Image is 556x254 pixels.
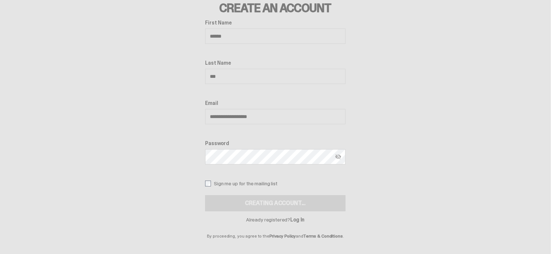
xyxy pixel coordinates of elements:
[205,20,345,26] label: First Name
[205,181,345,186] label: Sign me up for the mailing list
[269,233,296,239] a: Privacy Policy
[205,2,345,14] h3: Create an Account
[290,216,305,223] a: Log In
[205,217,345,222] p: Already registered?
[303,233,343,239] a: Terms & Conditions
[205,100,345,106] label: Email
[205,60,345,66] label: Last Name
[205,222,345,238] p: By proceeding, you agree to the and .
[205,181,211,186] input: Sign me up for the mailing list
[205,140,345,146] label: Password
[335,154,341,160] img: Hide password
